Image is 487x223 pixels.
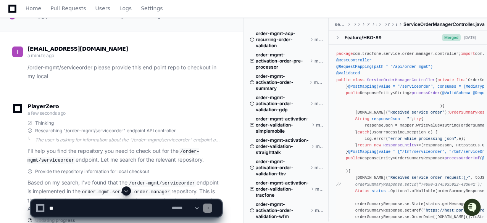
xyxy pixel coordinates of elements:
span: order-mgmt-activation-order-validation-gdp [256,95,308,113]
div: Start new chat [26,57,125,64]
code: /order-mgmt/serviceorder [127,180,197,187]
span: master [316,122,323,128]
span: Logs [119,6,132,11]
span: ServiceOrderManagerController.java [403,21,485,27]
span: controller [396,21,397,27]
p: Based on my search, I've found that the endpoint is implemented in the repository. This is the ma... [27,178,222,214]
span: order-mgmt-activation-order-pre-processor [256,52,308,70]
span: String [355,117,369,121]
span: import [461,51,475,56]
img: 1756235613930-3d25f9e4-fa56-45dd-b3ad-e072dfbd1548 [8,57,21,71]
span: @ValidSchema [442,91,471,95]
span: a minute ago [27,53,54,58]
span: "Received service order request:{}" [388,175,471,180]
span: // orderSummaryResponse.setId("74690-1745935922-433041"); [336,182,482,187]
span: manager [388,21,390,27]
button: Start new chat [130,59,139,68]
span: try [414,117,421,121]
span: = [402,117,405,121]
span: Pull Requests [50,6,86,11]
span: Researching "/order-mgmt/serviceorder" endpoint API controller [35,128,176,134]
span: catch [358,130,369,135]
div: Feature/HBO-89 [345,35,382,41]
span: order-mgmt-acp-recurring-order-validation [256,30,308,49]
span: ResponseEntity [384,143,416,148]
img: PlayerZero [8,8,23,23]
span: Users [95,6,110,11]
span: processOrder [411,91,440,95]
span: master [314,37,323,43]
span: package [336,51,353,56]
span: final [456,78,468,82]
span: Provide the repository information for local checkout [35,168,149,175]
span: @RestController [336,58,371,63]
p: I'll help you find the repository you need to check out for the endpoint. Let me search for the r... [27,147,222,165]
span: order-mgmt-activation-order-validation-straighttalk [256,137,310,156]
span: Pylon [76,80,92,86]
span: order-mgmt-activation-order-validation-simplemobile [256,116,310,134]
span: order-mgmt-activation-order-validation-tbv [256,159,308,177]
span: class [353,78,364,82]
span: responseJson [372,117,400,121]
span: public [346,91,360,95]
div: Welcome [8,30,139,43]
span: public [336,78,350,82]
span: Merged [442,34,461,41]
span: [EMAIL_ADDRESS][DOMAIN_NAME] [27,46,128,52]
div: The user is asking for information about the "/order-mgmt/serviceorder" endpoint and wants to kno... [35,137,222,143]
span: @Validated [336,71,360,75]
span: master [314,101,323,107]
span: PlayerZero [27,104,59,109]
span: master [315,186,323,192]
span: ServiceOrderManagerController [367,78,435,82]
iframe: Open customer support [463,198,483,218]
span: master [314,165,323,171]
span: @RequestMapping(path = "/api/order-mgmt") [336,64,433,69]
span: "error while processing json" [388,136,456,141]
span: private [437,78,454,82]
span: processOrderTmf [445,156,480,160]
div: [DATE] [464,35,476,40]
span: "" [407,117,411,121]
a: Powered byPylon [54,80,92,86]
span: new [374,143,381,148]
span: Home [26,6,41,11]
span: tracfone [369,21,371,27]
span: service-order-manager [335,21,345,27]
span: order-mgmt-activation-order-summary [256,73,308,91]
span: Thinking [35,120,54,126]
img: ACg8ocK06T5W5ieIBhCCM0tfyQNGGH5PDXS7xz9geUINmv1x5Pp94A=s96-c [12,47,23,57]
p: /order-mgmt/serviceorder please provide this end point repo to checkout in my local [27,63,222,81]
span: order-mgmt-activation-order-validation-tracfone [256,180,309,198]
span: "Received service order" [388,110,445,115]
span: Settings [141,6,163,11]
span: master [314,79,323,85]
span: a few seconds ago [27,110,66,116]
div: We're offline, but we'll be back soon! [26,64,111,71]
span: public [346,156,360,160]
span: return [358,143,372,148]
span: master [316,143,323,149]
span: master [314,58,323,64]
